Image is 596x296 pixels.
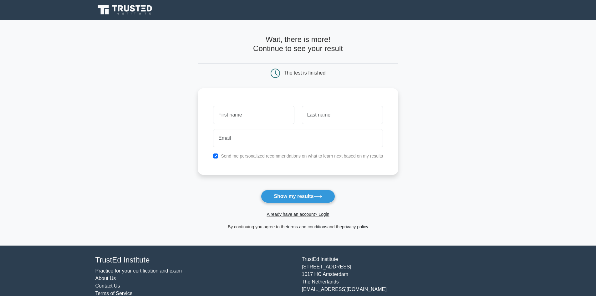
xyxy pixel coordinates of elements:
input: First name [213,106,294,124]
a: Terms of Service [95,291,133,296]
a: About Us [95,276,116,281]
h4: Wait, there is more! Continue to see your result [198,35,398,53]
label: Send me personalized recommendations on what to learn next based on my results [221,153,383,158]
a: Already have an account? Login [267,212,329,217]
div: By continuing you agree to the and the [194,223,402,231]
div: The test is finished [284,70,325,75]
h4: TrustEd Institute [95,256,294,265]
a: terms and conditions [287,224,327,229]
a: Practice for your certification and exam [95,268,182,273]
a: privacy policy [342,224,368,229]
a: Contact Us [95,283,120,288]
button: Show my results [261,190,335,203]
input: Last name [302,106,383,124]
input: Email [213,129,383,147]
